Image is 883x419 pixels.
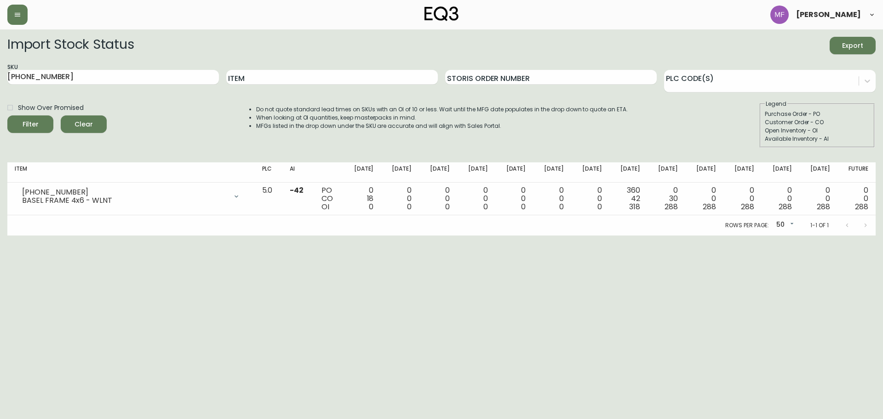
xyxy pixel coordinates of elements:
span: 0 [597,201,602,212]
th: PLC [255,162,283,183]
div: PO CO [321,186,336,211]
th: [DATE] [457,162,495,183]
th: AI [282,162,314,183]
span: 288 [855,201,868,212]
li: When looking at OI quantities, keep masterpacks in mind. [256,114,628,122]
p: 1-1 of 1 [810,221,829,230]
span: 0 [407,201,412,212]
span: 288 [817,201,830,212]
div: 0 0 [769,186,792,211]
div: 50 [773,218,796,233]
div: 0 0 [693,186,716,211]
div: Purchase Order - PO [765,110,870,118]
span: 0 [445,201,450,212]
div: 0 0 [807,186,830,211]
div: Customer Order - CO [765,118,870,126]
span: 288 [741,201,754,212]
span: 0 [559,201,564,212]
th: [DATE] [495,162,533,183]
div: 0 18 [350,186,374,211]
span: 288 [779,201,792,212]
th: [DATE] [762,162,800,183]
th: [DATE] [685,162,723,183]
li: Do not quote standard lead times on SKUs with an OI of 10 or less. Wait until the MFG date popula... [256,105,628,114]
div: 0 0 [845,186,868,211]
div: Filter [23,119,39,130]
button: Export [830,37,876,54]
div: BASEL FRAME 4x6 - WLNT [22,196,227,205]
span: 0 [483,201,488,212]
th: [DATE] [419,162,457,183]
th: [DATE] [799,162,837,183]
span: 318 [629,201,640,212]
th: [DATE] [647,162,685,183]
div: 0 0 [464,186,488,211]
div: Open Inventory - OI [765,126,870,135]
th: [DATE] [609,162,648,183]
div: 0 0 [579,186,602,211]
span: -42 [290,185,304,195]
th: [DATE] [533,162,571,183]
th: Future [837,162,876,183]
span: Export [837,40,868,52]
div: [PHONE_NUMBER]BASEL FRAME 4x6 - WLNT [15,186,247,207]
span: [PERSON_NAME] [796,11,861,18]
span: Clear [68,119,99,130]
div: 0 0 [503,186,526,211]
div: Available Inventory - AI [765,135,870,143]
button: Clear [61,115,107,133]
th: [DATE] [723,162,762,183]
th: [DATE] [343,162,381,183]
p: Rows per page: [725,221,769,230]
legend: Legend [765,100,787,108]
span: 0 [369,201,373,212]
h2: Import Stock Status [7,37,134,54]
th: [DATE] [381,162,419,183]
img: logo [424,6,459,21]
div: 0 0 [540,186,564,211]
img: 5fd4d8da6c6af95d0810e1fe9eb9239f [770,6,789,24]
span: Show Over Promised [18,103,84,113]
div: 0 0 [731,186,754,211]
td: 5.0 [255,183,283,215]
div: 0 30 [654,186,678,211]
div: 360 42 [617,186,640,211]
span: 288 [665,201,678,212]
div: 0 0 [426,186,450,211]
div: 0 0 [388,186,412,211]
th: [DATE] [571,162,609,183]
span: 288 [703,201,716,212]
span: 0 [521,201,526,212]
th: Item [7,162,255,183]
div: [PHONE_NUMBER] [22,188,227,196]
span: OI [321,201,329,212]
button: Filter [7,115,53,133]
li: MFGs listed in the drop down under the SKU are accurate and will align with Sales Portal. [256,122,628,130]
